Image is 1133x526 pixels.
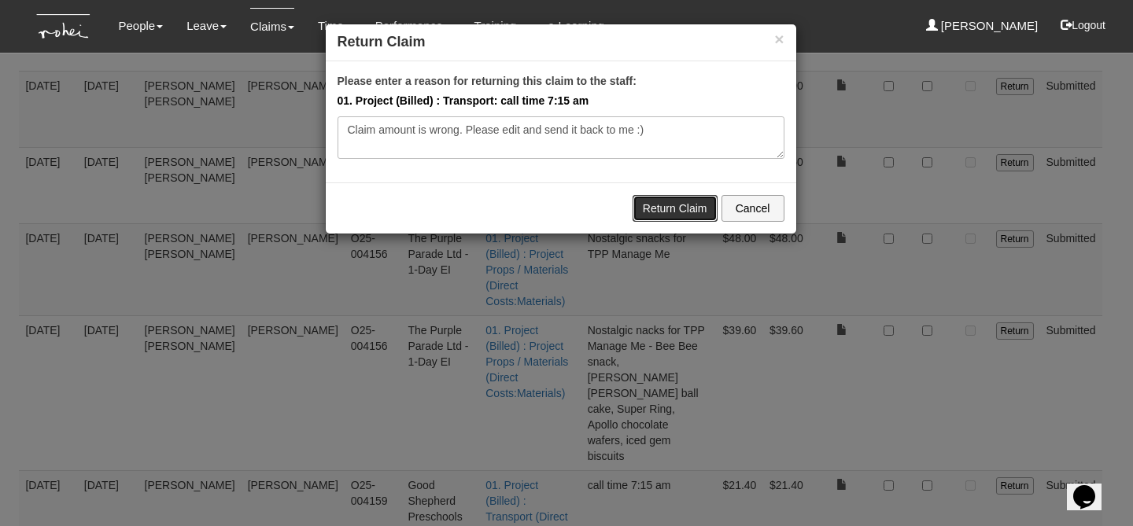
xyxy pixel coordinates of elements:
[338,94,589,107] strong: 01. Project (Billed) : Transport: call time 7:15 am
[774,31,784,47] button: ×
[338,32,784,53] h4: Return Claim
[338,73,637,89] label: Please enter a reason for returning this claim to the staff:
[1067,463,1117,510] iframe: chat widget
[722,195,784,222] button: Cancel
[633,195,718,222] a: Return Claim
